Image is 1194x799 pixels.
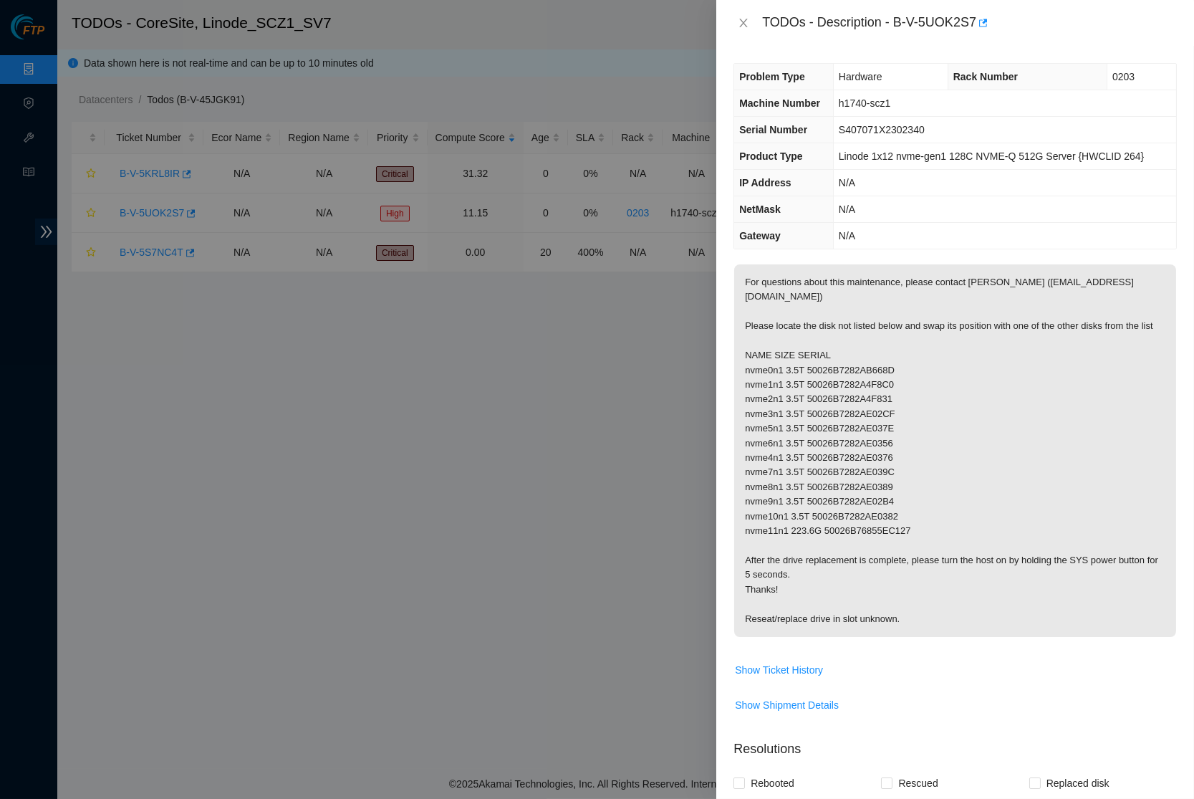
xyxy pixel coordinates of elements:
[839,230,855,241] span: N/A
[739,150,802,162] span: Product Type
[839,124,925,135] span: S407071X2302340
[762,11,1177,34] div: TODOs - Description - B-V-5UOK2S7
[739,204,781,215] span: NetMask
[739,71,805,82] span: Problem Type
[739,124,807,135] span: Serial Number
[745,772,800,795] span: Rebooted
[1112,71,1135,82] span: 0203
[892,772,943,795] span: Rescued
[734,659,824,681] button: Show Ticket History
[734,264,1176,637] p: For questions about this maintenance, please contact [PERSON_NAME] ([EMAIL_ADDRESS][DOMAIN_NAME])...
[734,694,839,717] button: Show Shipment Details
[839,204,855,215] span: N/A
[1041,772,1115,795] span: Replaced disk
[839,177,855,188] span: N/A
[733,728,1177,759] p: Resolutions
[735,662,823,678] span: Show Ticket History
[739,230,781,241] span: Gateway
[735,697,839,713] span: Show Shipment Details
[738,17,749,29] span: close
[839,71,882,82] span: Hardware
[839,150,1144,162] span: Linode 1x12 nvme-gen1 128C NVME-Q 512G Server {HWCLID 264}
[739,97,820,109] span: Machine Number
[953,71,1018,82] span: Rack Number
[839,97,890,109] span: h1740-scz1
[739,177,791,188] span: IP Address
[733,16,754,30] button: Close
